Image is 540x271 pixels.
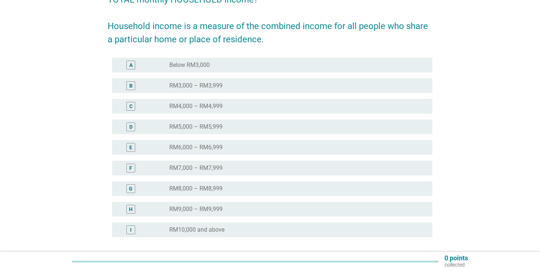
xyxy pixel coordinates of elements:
label: RM7,000 – RM7,999 [169,164,223,172]
label: RM8,000 – RM8,999 [169,185,223,192]
label: RM5,000 – RM5,999 [169,123,223,131]
label: RM9,000 – RM9,999 [169,206,223,213]
div: G [129,185,133,193]
label: RM10,000 and above [169,226,224,233]
div: E [129,144,132,151]
label: RM6,000 – RM6,999 [169,144,223,151]
div: D [129,123,133,131]
div: C [129,103,133,110]
label: RM3,000 – RM3,999 [169,82,223,89]
div: H [129,206,133,213]
p: collected [444,261,468,268]
div: I [130,226,132,234]
label: Below RM3,000 [169,61,210,69]
div: B [129,82,133,90]
p: 0 points [444,255,468,261]
div: A [129,61,133,69]
label: RM4,000 – RM4,999 [169,103,223,110]
div: F [129,164,132,172]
